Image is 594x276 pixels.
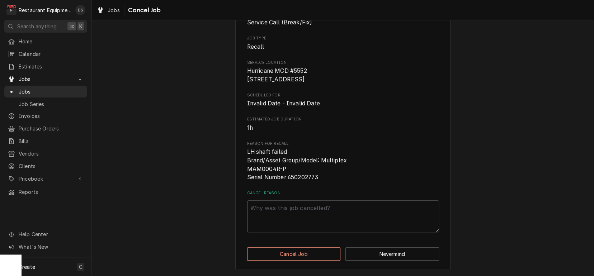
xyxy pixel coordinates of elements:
[247,190,439,232] div: Cancel Reason
[79,263,82,271] span: C
[19,230,83,238] span: Help Center
[75,5,85,15] div: DS
[19,264,35,270] span: Create
[19,63,84,70] span: Estimates
[4,48,87,60] a: Calendar
[247,124,253,131] span: 1h
[247,247,341,261] button: Cancel Job
[19,175,73,182] span: Pricebook
[19,162,84,170] span: Clients
[19,100,84,108] span: Job Series
[247,247,439,261] div: Button Group Row
[19,243,83,251] span: What's New
[4,73,87,85] a: Go to Jobs
[94,4,123,16] a: Jobs
[247,60,439,84] div: Service Location
[4,160,87,172] a: Clients
[4,86,87,97] a: Jobs
[4,173,87,185] a: Go to Pricebook
[247,148,347,181] span: LH shaft failed Brand/Asset Group/Model: Multiplex MAM0004R-P Serial Number 650202773
[247,116,439,122] span: Estimated Job Duration
[19,125,84,132] span: Purchase Orders
[247,35,439,51] div: Job Type
[4,61,87,72] a: Estimates
[4,228,87,240] a: Go to Help Center
[69,23,74,30] span: ⌘
[19,188,84,196] span: Reports
[4,148,87,160] a: Vendors
[19,137,84,145] span: Bills
[19,150,84,157] span: Vendors
[4,98,87,110] a: Job Series
[247,67,307,83] span: Hurricane MCD #5552 [STREET_ADDRESS]
[247,60,439,66] span: Service Location
[247,35,439,41] span: Job Type
[19,50,84,58] span: Calendar
[247,19,312,26] span: Service Call (Break/Fix)
[247,43,439,51] span: Job Type
[19,112,84,120] span: Invoices
[247,124,439,132] span: Estimated Job Duration
[4,110,87,122] a: Invoices
[4,123,87,134] a: Purchase Orders
[247,92,439,108] div: Scheduled For
[247,18,439,27] span: Service Type
[247,190,439,196] label: Cancel Reason
[247,141,439,147] span: Reason For Recall
[6,5,16,15] div: Restaurant Equipment Diagnostics's Avatar
[108,6,120,14] span: Jobs
[75,5,85,15] div: Derek Stewart's Avatar
[247,100,320,107] span: Invalid Date - Invalid Date
[4,20,87,33] button: Search anything⌘K
[4,241,87,253] a: Go to What's New
[247,67,439,84] span: Service Location
[247,141,439,182] div: Reason For Recall
[247,116,439,132] div: Estimated Job Duration
[19,6,71,14] div: Restaurant Equipment Diagnostics
[345,247,439,261] button: Nevermind
[4,35,87,47] a: Home
[126,5,161,15] span: Cancel Job
[19,75,73,83] span: Jobs
[19,38,84,45] span: Home
[79,23,82,30] span: K
[19,88,84,95] span: Jobs
[6,5,16,15] div: R
[4,135,87,147] a: Bills
[17,23,57,30] span: Search anything
[247,247,439,261] div: Button Group
[247,148,439,182] span: Reason For Recall
[247,99,439,108] span: Scheduled For
[247,43,264,50] span: Recall
[4,186,87,198] a: Reports
[247,92,439,98] span: Scheduled For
